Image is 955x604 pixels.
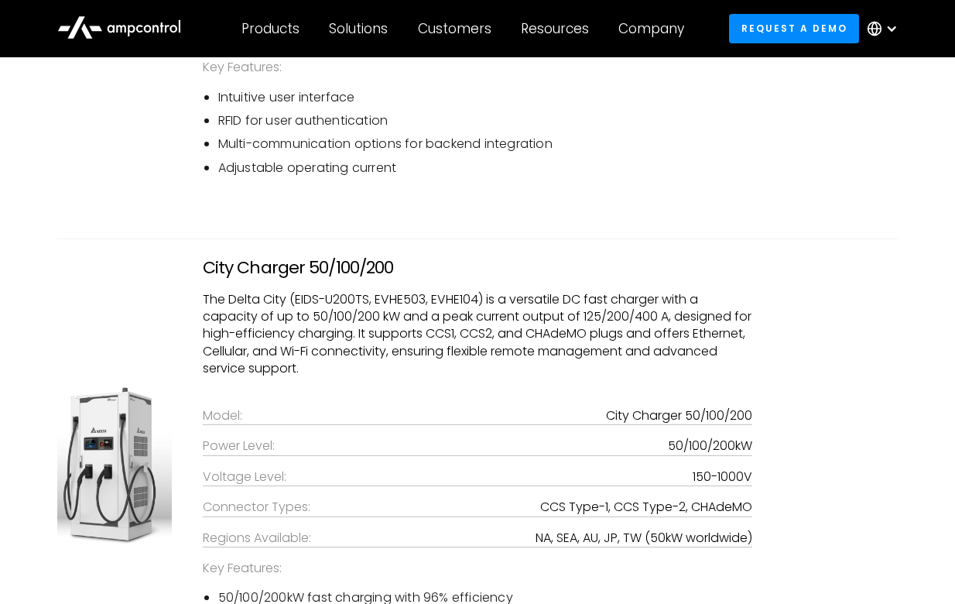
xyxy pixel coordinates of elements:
div: Resources [521,20,589,37]
p: The Delta City (EIDS-U200TS, EVHE503, EVHE104) is a versatile DC fast charger with a capacity of ... [203,291,753,378]
div: Customers [418,20,491,37]
li: Adjustable operating current [218,160,753,177]
div: Regions Available: [203,530,311,547]
li: RFID for user authentication [218,112,753,129]
div: Key Features: [203,59,753,76]
div: Voltage Level: [203,468,286,486]
div: Power Level: [203,438,275,455]
div: Model: [203,407,242,424]
div: City Charger 50/100/200 [606,407,752,424]
div: Company [618,20,684,37]
a: Request a demo [729,14,859,43]
div: Solutions [329,20,388,37]
div: Products [241,20,300,37]
div: Connector Types: [203,499,310,516]
p: ‍ [203,378,753,395]
div: 50/100/200kW [668,438,752,455]
div: CCS Type-1, CCS Type-2, CHAdeMO [540,499,752,516]
li: Multi-communication options for backend integration [218,136,753,153]
p: NA, SEA, AU, JP, TW (50kW worldwide) [536,530,752,547]
img: City Charger 50/100/200 [57,381,172,544]
div: Key Features: [203,560,753,577]
div: 150-1000V [693,468,752,486]
li: Intuitive user interface [218,89,753,106]
h3: City Charger 50/100/200 [203,258,753,278]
